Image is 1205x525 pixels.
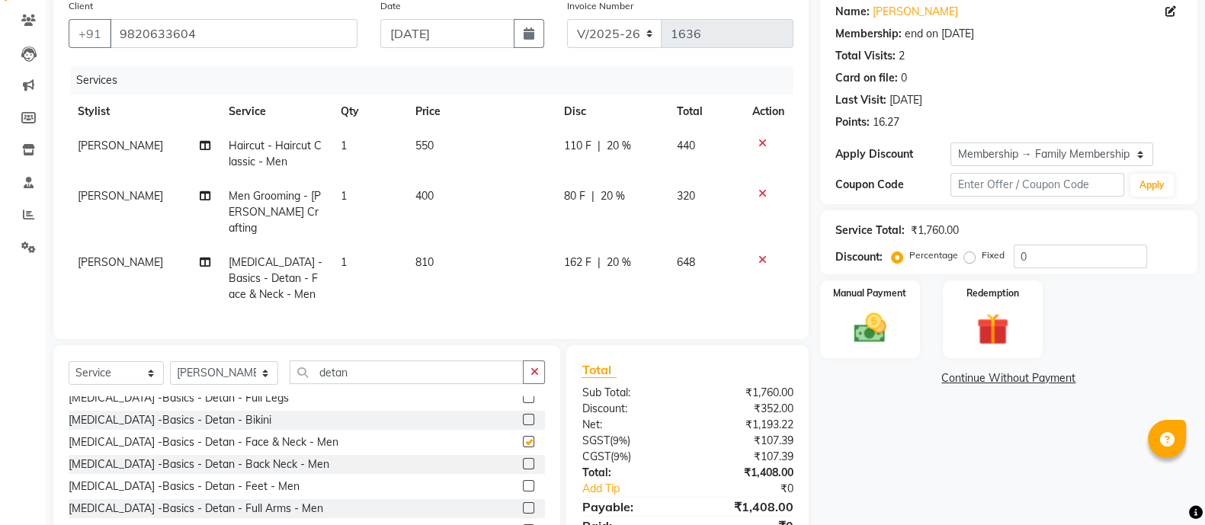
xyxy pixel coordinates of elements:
span: 440 [677,139,695,152]
div: Last Visit: [835,92,886,108]
div: 0 [901,70,907,86]
span: | [598,254,601,271]
span: 80 F [564,188,585,204]
a: Continue Without Payment [823,370,1194,386]
span: SGST [582,434,609,447]
span: [MEDICAL_DATA] -Basics - Detan - Face & Neck - Men [229,255,322,301]
div: ₹107.39 [687,449,805,465]
div: ₹1,760.00 [911,222,959,238]
th: Action [743,94,793,129]
input: Search or Scan [290,360,524,384]
th: Qty [332,94,406,129]
span: 810 [415,255,434,269]
div: Coupon Code [835,177,951,193]
div: ₹0 [707,481,805,497]
button: Apply [1130,174,1174,197]
div: [DATE] [889,92,922,108]
div: ₹1,408.00 [687,465,805,481]
a: Add Tip [570,481,707,497]
span: | [598,138,601,154]
div: ₹1,408.00 [687,498,805,516]
div: ₹107.39 [687,433,805,449]
div: Services [70,66,805,94]
th: Stylist [69,94,220,129]
div: Discount: [570,401,687,417]
div: Membership: [835,26,902,42]
span: 110 F [564,138,591,154]
span: [PERSON_NAME] [78,255,163,269]
span: | [591,188,594,204]
span: 1 [341,189,347,203]
div: Net: [570,417,687,433]
div: 16.27 [873,114,899,130]
span: 20 % [607,254,631,271]
div: end on [DATE] [905,26,974,42]
div: ₹352.00 [687,401,805,417]
div: [MEDICAL_DATA] -Basics - Detan - Full Legs [69,390,289,406]
button: +91 [69,19,111,48]
div: ₹1,193.22 [687,417,805,433]
span: CGST [582,450,610,463]
div: Total: [570,465,687,481]
div: Discount: [835,249,883,265]
span: 162 F [564,254,591,271]
div: Sub Total: [570,385,687,401]
img: _cash.svg [844,309,896,347]
span: 400 [415,189,434,203]
div: Card on file: [835,70,898,86]
span: 550 [415,139,434,152]
span: 320 [677,189,695,203]
span: Total [582,362,617,378]
label: Fixed [982,248,1005,262]
div: [MEDICAL_DATA] -Basics - Detan - Full Arms - Men [69,501,323,517]
div: Points: [835,114,870,130]
div: Payable: [570,498,687,516]
span: 1 [341,255,347,269]
label: Redemption [966,287,1019,300]
span: Haircut - Haircut Classic - Men [229,139,322,168]
div: ( ) [570,433,687,449]
span: 9% [613,450,627,463]
div: [MEDICAL_DATA] -Basics - Detan - Face & Neck - Men [69,434,338,450]
span: 20 % [601,188,625,204]
span: [PERSON_NAME] [78,189,163,203]
img: _gift.svg [966,309,1018,349]
div: 2 [899,48,905,64]
input: Enter Offer / Coupon Code [950,173,1124,197]
div: Name: [835,4,870,20]
div: [MEDICAL_DATA] -Basics - Detan - Back Neck - Men [69,456,329,472]
span: [PERSON_NAME] [78,139,163,152]
div: [MEDICAL_DATA] -Basics - Detan - Bikini [69,412,271,428]
th: Service [220,94,332,129]
div: ( ) [570,449,687,465]
th: Total [668,94,743,129]
div: Total Visits: [835,48,896,64]
span: 20 % [607,138,631,154]
div: [MEDICAL_DATA] -Basics - Detan - Feet - Men [69,479,300,495]
div: Service Total: [835,222,905,238]
label: Manual Payment [833,287,906,300]
label: Percentage [909,248,958,262]
div: ₹1,760.00 [687,385,805,401]
span: 648 [677,255,695,269]
span: 9% [612,434,627,447]
th: Disc [555,94,668,129]
a: [PERSON_NAME] [873,4,958,20]
span: Men Grooming - [PERSON_NAME] Crafting [229,189,321,235]
th: Price [406,94,555,129]
span: 1 [341,139,347,152]
input: Search by Name/Mobile/Email/Code [110,19,357,48]
div: Apply Discount [835,146,951,162]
